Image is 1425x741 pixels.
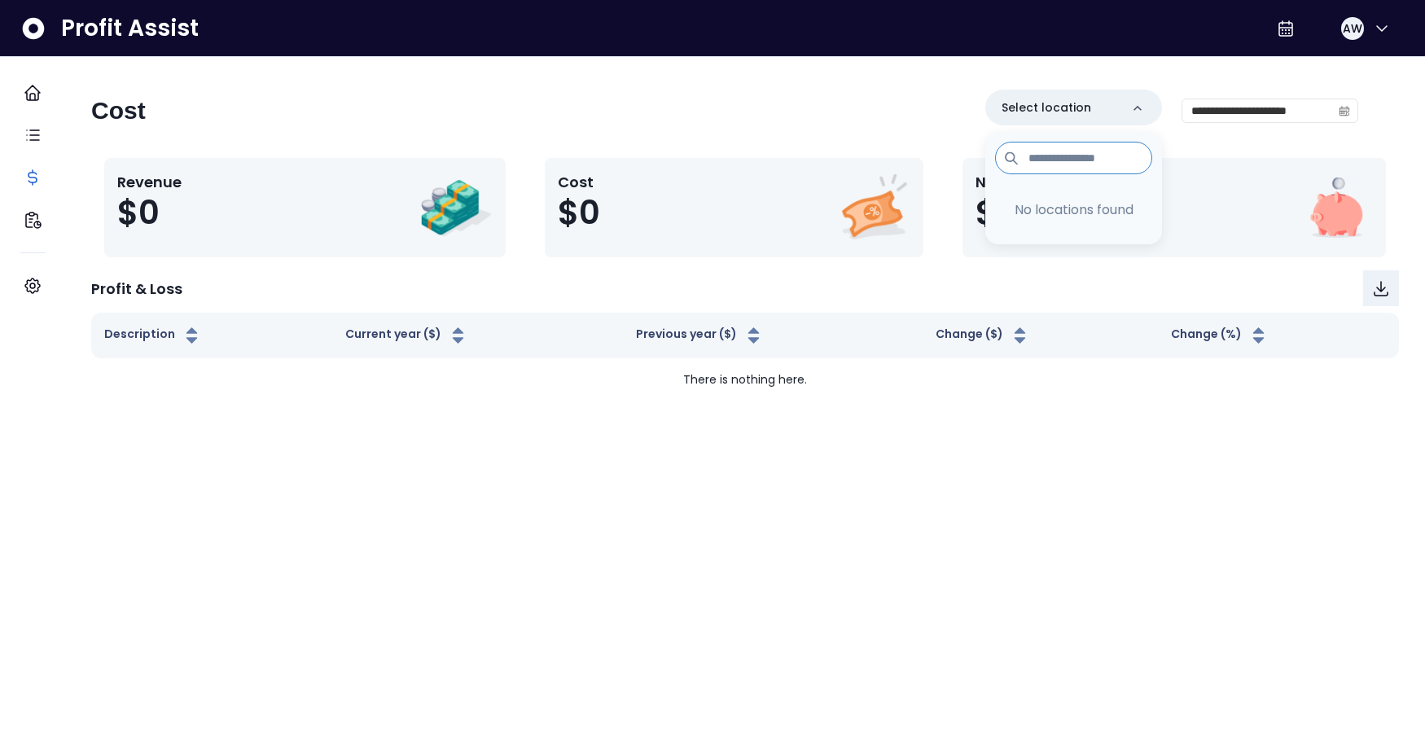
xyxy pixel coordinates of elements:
[91,278,182,300] p: Profit & Loss
[1171,326,1269,345] button: Change (%)
[1300,171,1373,244] img: Net Income
[558,193,600,232] span: $0
[1339,105,1350,116] svg: calendar
[1005,200,1142,220] p: No locations found
[91,96,146,125] h2: Cost
[837,171,910,244] img: Cost
[636,326,764,345] button: Previous year ($)
[419,171,493,244] img: Revenue
[1343,20,1362,37] span: AW
[1363,270,1399,306] button: Download
[1002,99,1091,116] p: Select location
[117,193,160,232] span: $0
[936,326,1030,345] button: Change ($)
[104,326,202,345] button: Description
[61,14,199,43] span: Profit Assist
[976,171,1062,193] p: Net Income
[345,326,468,345] button: Current year ($)
[976,193,1018,232] span: $0
[558,171,600,193] p: Cost
[91,358,1399,401] td: There is nothing here.
[117,171,182,193] p: Revenue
